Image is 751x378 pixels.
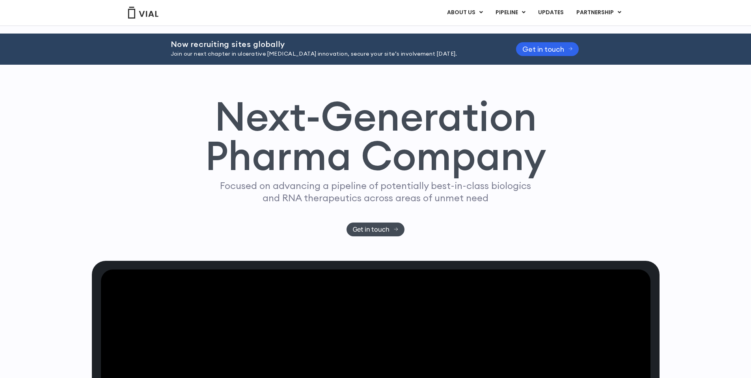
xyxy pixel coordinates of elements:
span: Get in touch [522,46,564,52]
h1: Next-Generation Pharma Company [205,96,546,176]
span: Get in touch [353,226,389,232]
a: Get in touch [347,223,404,236]
a: ABOUT USMenu Toggle [441,6,489,19]
p: Join our next chapter in ulcerative [MEDICAL_DATA] innovation, secure your site’s involvement [DA... [171,50,496,58]
a: Get in touch [516,42,579,56]
a: UPDATES [532,6,570,19]
h2: Now recruiting sites globally [171,40,496,49]
a: PIPELINEMenu Toggle [489,6,531,19]
p: Focused on advancing a pipeline of potentially best-in-class biologics and RNA therapeutics acros... [217,180,535,204]
img: Vial Logo [127,7,159,19]
a: PARTNERSHIPMenu Toggle [570,6,628,19]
